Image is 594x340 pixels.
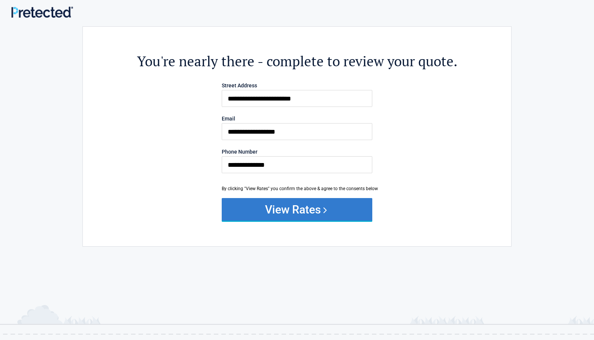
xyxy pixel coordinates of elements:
label: Email [222,116,372,121]
label: Street Address [222,83,372,88]
h2: You're nearly there - complete to review your quote. [124,52,470,70]
img: Main Logo [11,6,73,18]
div: By clicking "View Rates" you confirm the above & agree to the consents below [222,185,372,192]
button: View Rates [222,198,372,221]
label: Phone Number [222,149,372,154]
